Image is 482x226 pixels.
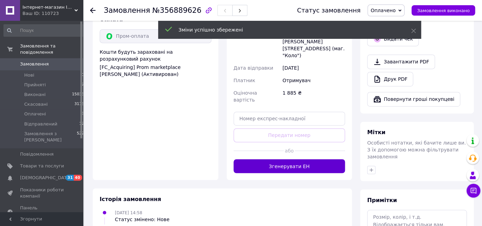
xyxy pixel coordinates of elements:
[20,175,71,181] span: [DEMOGRAPHIC_DATA]
[115,210,142,215] span: [DATE] 14:58
[234,78,255,83] span: Платник
[466,184,480,198] button: Чат з покупцем
[3,24,85,37] input: Пошук
[90,7,96,14] div: Повернутися назад
[20,43,83,55] span: Замовлення та повідомлення
[24,92,46,98] span: Виконані
[417,8,470,13] span: Замовлення виконано
[367,140,466,159] span: Особисті нотатки, які бачите лише ви. З їх допомогою можна фільтрувати замовлення
[24,121,57,127] span: Відправлений
[100,64,211,78] div: [FC_Acquiring] Prom marketplace [PERSON_NAME] (Активирован)
[20,163,64,169] span: Товари та послуги
[234,90,257,103] span: Оціночна вартість
[100,195,161,202] span: Історія замовлення
[22,4,74,10] span: Інтернет-магазин Імперія-TV
[20,187,64,199] span: Показники роботи компанії
[24,72,34,78] span: Нові
[367,197,397,203] span: Примітки
[104,6,150,15] span: Замовлення
[179,26,394,33] div: Зміни успішно збережені
[24,131,77,143] span: Замовлення з [PERSON_NAME]
[24,101,48,107] span: Скасовані
[234,159,345,173] button: Згенерувати ЕН
[115,216,170,223] div: Статус змінено: Нове
[77,131,84,143] span: 522
[72,92,84,98] span: 15033
[367,54,435,69] a: Завантажити PDF
[74,175,82,181] span: 40
[20,61,49,67] span: Замовлення
[367,129,385,136] span: Мітки
[234,65,273,71] span: Дата відправки
[66,175,74,181] span: 31
[281,62,346,74] div: [DATE]
[367,72,413,86] a: Друк PDF
[82,82,84,88] span: 7
[411,5,475,16] button: Замовлення виконано
[20,205,64,217] span: Панель управління
[20,151,54,157] span: Повідомлення
[100,49,211,78] div: Кошти будуть зараховані на розрахунковий рахунок
[281,74,346,87] div: Отримувач
[24,111,46,117] span: Оплачені
[22,10,83,17] div: Ваш ID: 110723
[281,87,346,106] div: 1 885 ₴
[24,82,46,88] span: Прийняті
[152,6,201,15] span: №356889626
[79,121,84,127] span: 12
[234,112,345,125] input: Номер експрес-накладної
[82,111,84,117] span: 3
[297,7,361,14] div: Статус замовлення
[371,8,395,13] span: Оплачено
[367,92,460,106] button: Повернути гроші покупцеві
[74,101,84,107] span: 3113
[82,72,84,78] span: 0
[100,16,123,23] span: Оплата
[284,147,295,154] span: або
